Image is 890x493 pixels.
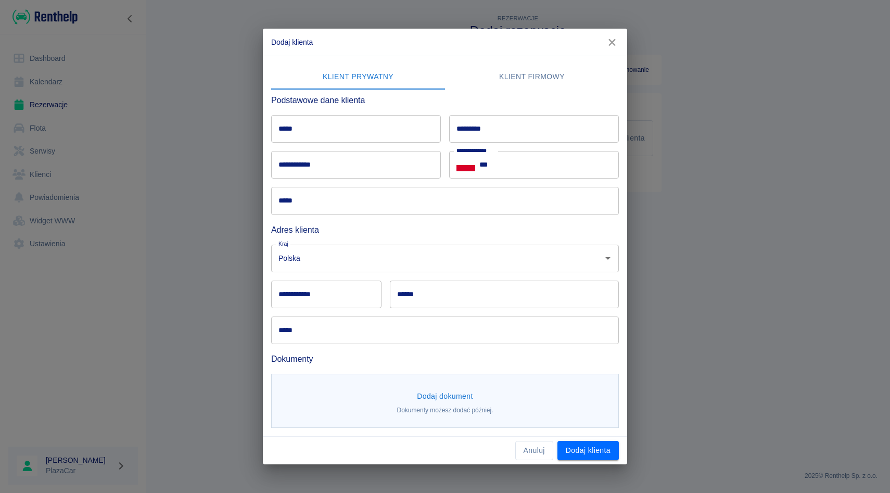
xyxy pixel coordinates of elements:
button: Anuluj [515,441,553,460]
button: Klient prywatny [271,65,445,90]
div: lab API tabs example [271,65,619,90]
p: Dokumenty możesz dodać później. [397,406,493,415]
button: Select country [456,157,475,173]
h6: Adres klienta [271,223,619,236]
h6: Podstawowe dane klienta [271,94,619,107]
label: Kraj [278,240,288,248]
button: Dodaj dokument [413,387,477,406]
button: Otwórz [601,251,615,266]
h2: Dodaj klienta [263,29,627,56]
button: Klient firmowy [445,65,619,90]
button: Dodaj klienta [557,441,619,460]
h6: Dokumenty [271,352,619,365]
